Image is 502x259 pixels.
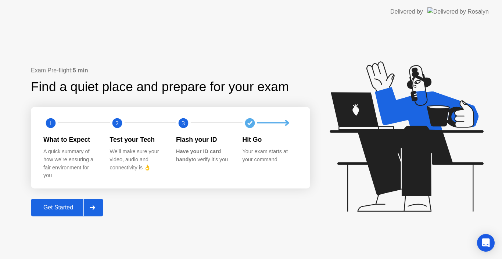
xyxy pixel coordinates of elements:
div: A quick summary of how we’re ensuring a fair environment for you [43,148,98,179]
div: Hit Go [243,135,297,144]
text: 2 [115,120,118,127]
div: Open Intercom Messenger [477,234,495,252]
b: Have your ID card handy [176,148,221,162]
div: Flash your ID [176,135,231,144]
b: 5 min [73,67,88,73]
div: Exam Pre-flight: [31,66,310,75]
div: Test your Tech [110,135,165,144]
text: 1 [49,120,52,127]
div: Find a quiet place and prepare for your exam [31,77,290,97]
img: Delivered by Rosalyn [427,7,489,16]
div: to verify it’s you [176,148,231,163]
div: Delivered by [390,7,423,16]
div: Your exam starts at your command [243,148,297,163]
div: Get Started [33,204,83,211]
div: We’ll make sure your video, audio and connectivity is 👌 [110,148,165,172]
button: Get Started [31,199,103,216]
text: 3 [182,120,185,127]
div: What to Expect [43,135,98,144]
